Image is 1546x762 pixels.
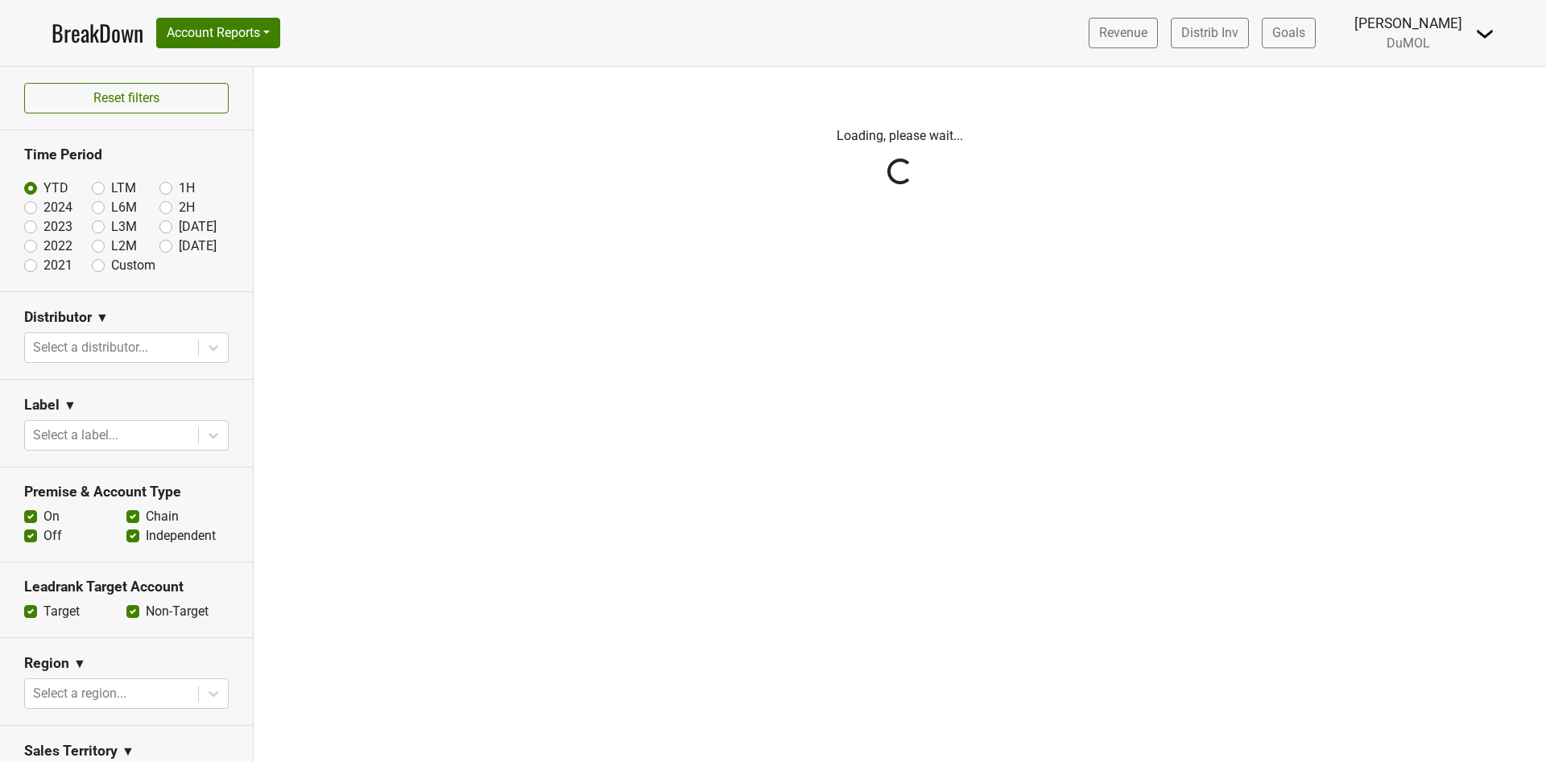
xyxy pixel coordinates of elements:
p: Loading, please wait... [453,126,1347,146]
div: [PERSON_NAME] [1354,13,1462,34]
a: Goals [1262,18,1316,48]
button: Account Reports [156,18,280,48]
img: Dropdown Menu [1475,24,1494,43]
span: DuMOL [1387,35,1430,51]
a: BreakDown [52,16,143,50]
a: Distrib Inv [1171,18,1249,48]
a: Revenue [1089,18,1158,48]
